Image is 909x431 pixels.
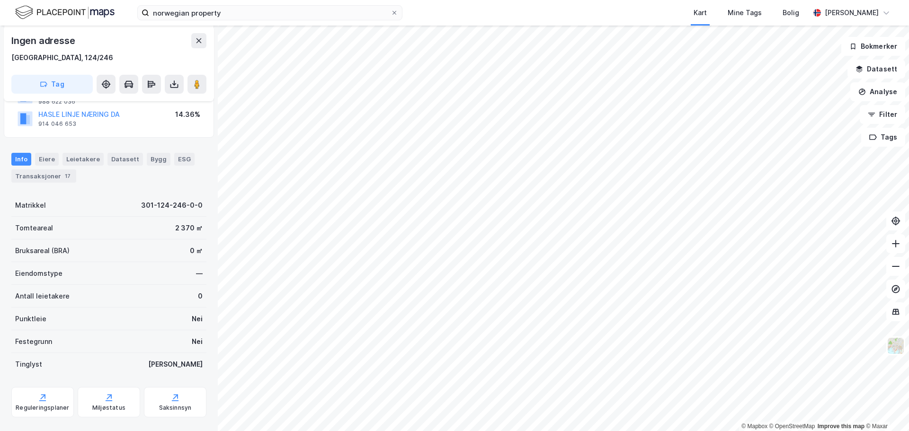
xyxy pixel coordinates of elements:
[15,4,115,21] img: logo.f888ab2527a4732fd821a326f86c7f29.svg
[741,423,767,430] a: Mapbox
[192,336,203,347] div: Nei
[141,200,203,211] div: 301-124-246-0-0
[15,245,70,256] div: Bruksareal (BRA)
[174,153,195,165] div: ESG
[11,52,113,63] div: [GEOGRAPHIC_DATA], 124/246
[862,386,909,431] iframe: Chat Widget
[38,98,75,106] div: 988 622 036
[15,313,46,325] div: Punktleie
[107,153,143,165] div: Datasett
[694,7,707,18] div: Kart
[11,75,93,94] button: Tag
[847,60,905,79] button: Datasett
[887,337,905,355] img: Z
[92,404,125,412] div: Miljøstatus
[62,153,104,165] div: Leietakere
[15,222,53,234] div: Tomteareal
[63,171,72,181] div: 17
[15,268,62,279] div: Eiendomstype
[818,423,864,430] a: Improve this map
[196,268,203,279] div: —
[175,109,200,120] div: 14.36%
[190,245,203,256] div: 0 ㎡
[198,290,203,302] div: 0
[15,290,70,302] div: Antall leietakere
[15,336,52,347] div: Festegrunn
[192,313,203,325] div: Nei
[728,7,762,18] div: Mine Tags
[860,105,905,124] button: Filter
[147,153,170,165] div: Bygg
[783,7,799,18] div: Bolig
[841,37,905,56] button: Bokmerker
[11,153,31,165] div: Info
[149,6,391,20] input: Søk på adresse, matrikkel, gårdeiere, leietakere eller personer
[35,153,59,165] div: Eiere
[861,128,905,147] button: Tags
[38,120,76,128] div: 914 046 653
[175,222,203,234] div: 2 370 ㎡
[16,404,69,412] div: Reguleringsplaner
[825,7,879,18] div: [PERSON_NAME]
[15,200,46,211] div: Matrikkel
[850,82,905,101] button: Analyse
[15,359,42,370] div: Tinglyst
[159,404,192,412] div: Saksinnsyn
[11,33,77,48] div: Ingen adresse
[148,359,203,370] div: [PERSON_NAME]
[769,423,815,430] a: OpenStreetMap
[11,169,76,183] div: Transaksjoner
